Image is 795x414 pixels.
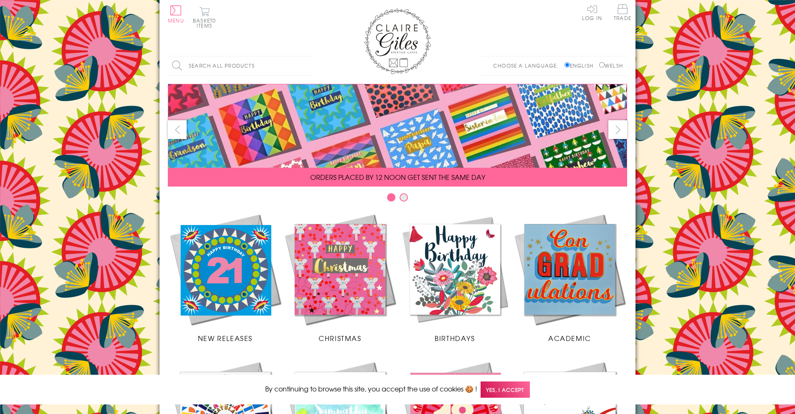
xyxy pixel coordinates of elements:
span: Menu [168,17,184,24]
a: Christmas [283,212,397,343]
span: 0 items [197,17,216,29]
button: Carousel Page 1 (Current Slide) [387,193,395,202]
span: Birthdays [435,333,475,343]
a: Academic [512,212,627,343]
button: Carousel Page 2 [400,193,408,202]
a: Log In [582,4,602,20]
input: Search all products [168,56,314,75]
input: English [565,62,570,68]
button: prev [168,120,187,139]
span: New Releases [198,333,253,343]
button: Basket0 items [193,7,216,28]
a: New Releases [168,212,283,343]
span: ORDERS PLACED BY 12 NOON GET SENT THE SAME DAY [310,172,485,182]
span: Academic [548,333,591,343]
p: Choose a language: [493,62,563,69]
div: Carousel Pagination [168,193,627,206]
label: Welsh [599,62,623,69]
a: Trade [614,4,631,22]
span: Trade [614,4,631,20]
span: Christmas [319,333,361,343]
span: Yes, I accept [481,381,530,398]
a: Birthdays [397,212,512,343]
input: Welsh [599,62,605,68]
button: Menu [168,5,184,23]
label: English [565,62,598,69]
input: Search [306,56,314,75]
img: Claire Giles Greetings Cards [364,8,431,74]
button: next [608,120,627,139]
